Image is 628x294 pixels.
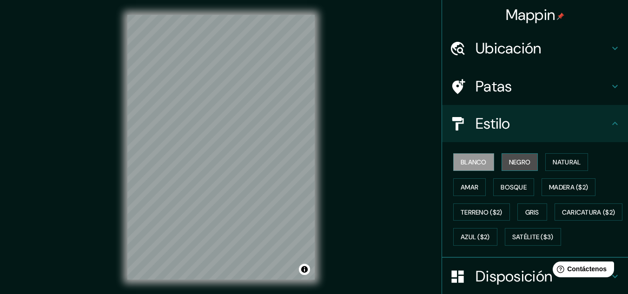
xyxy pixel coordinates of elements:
font: Madera ($2) [549,183,588,191]
button: Amar [453,178,486,196]
font: Azul ($2) [461,233,490,242]
button: Azul ($2) [453,228,497,246]
font: Negro [509,158,531,166]
font: Disposición [476,267,552,286]
iframe: Lanzador de widgets de ayuda [545,258,618,284]
div: Estilo [442,105,628,142]
button: Natural [545,153,588,171]
font: Estilo [476,114,510,133]
font: Amar [461,183,478,191]
font: Blanco [461,158,487,166]
button: Blanco [453,153,494,171]
button: Terreno ($2) [453,203,510,221]
font: Gris [525,208,539,216]
button: Caricatura ($2) [555,203,623,221]
font: Caricatura ($2) [562,208,615,216]
font: Natural [553,158,581,166]
font: Satélite ($3) [512,233,554,242]
font: Patas [476,77,512,96]
button: Gris [517,203,547,221]
font: Bosque [501,183,527,191]
font: Terreno ($2) [461,208,502,216]
button: Activar o desactivar atribución [299,264,310,275]
font: Mappin [506,5,555,25]
canvas: Mapa [127,15,315,280]
button: Negro [502,153,538,171]
img: pin-icon.png [557,13,564,20]
button: Satélite ($3) [505,228,561,246]
button: Bosque [493,178,534,196]
div: Patas [442,68,628,105]
div: Ubicación [442,30,628,67]
button: Madera ($2) [542,178,595,196]
font: Ubicación [476,39,542,58]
